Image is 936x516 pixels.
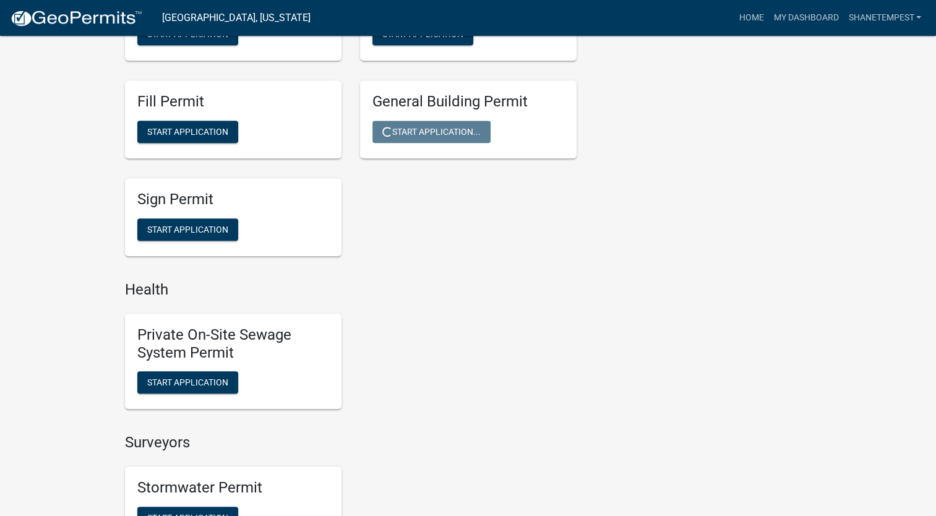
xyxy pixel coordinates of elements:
span: Start Application [147,225,228,234]
button: Start Application [137,121,238,143]
a: shanetempest [843,6,926,30]
h5: Private On-Site Sewage System Permit [137,326,329,362]
span: Start Application [147,127,228,137]
h5: Stormwater Permit [137,479,329,497]
h5: Sign Permit [137,191,329,209]
a: [GEOGRAPHIC_DATA], [US_STATE] [162,7,311,28]
span: Start Application... [382,127,481,137]
h5: Fill Permit [137,93,329,111]
a: Home [734,6,768,30]
span: Start Application [382,29,463,39]
span: Start Application [147,377,228,387]
a: My Dashboard [768,6,843,30]
h4: Health [125,281,577,299]
span: Start Application [147,29,228,39]
h5: General Building Permit [372,93,564,111]
button: Start Application [137,371,238,393]
button: Start Application [137,218,238,241]
h4: Surveyors [125,434,577,452]
button: Start Application... [372,121,491,143]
